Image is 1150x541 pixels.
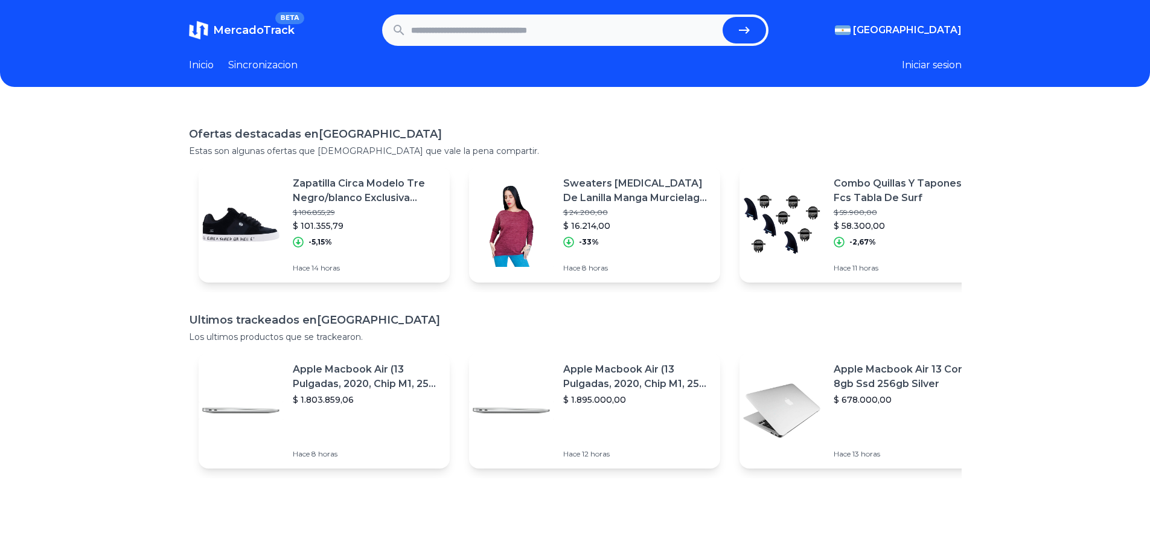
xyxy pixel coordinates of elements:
p: Apple Macbook Air (13 Pulgadas, 2020, Chip M1, 256 Gb De Ssd, 8 Gb De Ram) - Plata [293,362,440,391]
a: Featured imageSweaters [MEDICAL_DATA] De Lanilla Manga Murcielago Sueter Mujer$ 24.200,00$ 16.214... [469,167,720,283]
p: -2,67% [849,237,876,247]
p: Hace 13 horas [834,449,981,459]
img: Featured image [740,368,824,453]
p: Combo Quillas Y Tapones Fcs Tabla De Surf [834,176,981,205]
p: Sweaters [MEDICAL_DATA] De Lanilla Manga Murcielago Sueter Mujer [563,176,711,205]
p: $ 101.355,79 [293,220,440,232]
button: [GEOGRAPHIC_DATA] [835,23,962,37]
p: Hace 11 horas [834,263,981,273]
img: MercadoTrack [189,21,208,40]
a: MercadoTrackBETA [189,21,295,40]
p: Hace 14 horas [293,263,440,273]
p: Estas son algunas ofertas que [DEMOGRAPHIC_DATA] que vale la pena compartir. [189,145,962,157]
p: $ 58.300,00 [834,220,981,232]
p: $ 24.200,00 [563,208,711,217]
a: Sincronizacion [228,58,298,72]
img: Featured image [469,182,554,267]
p: Los ultimos productos que se trackearon. [189,331,962,343]
span: [GEOGRAPHIC_DATA] [853,23,962,37]
p: $ 1.895.000,00 [563,394,711,406]
p: Hace 12 horas [563,449,711,459]
p: Zapatilla Circa Modelo Tre Negro/blanco Exclusiva Importada [293,176,440,205]
p: Apple Macbook Air 13 Core I5 8gb Ssd 256gb Silver [834,362,981,391]
img: Featured image [199,368,283,453]
span: BETA [275,12,304,24]
p: $ 59.900,00 [834,208,981,217]
img: Featured image [199,182,283,267]
p: -5,15% [308,237,332,247]
span: MercadoTrack [213,24,295,37]
p: Hace 8 horas [563,263,711,273]
p: Apple Macbook Air (13 Pulgadas, 2020, Chip M1, 256 Gb De Ssd, 8 Gb De Ram) - Plata [563,362,711,391]
p: -33% [579,237,599,247]
p: $ 678.000,00 [834,394,981,406]
a: Featured imageApple Macbook Air (13 Pulgadas, 2020, Chip M1, 256 Gb De Ssd, 8 Gb De Ram) - Plata$... [199,353,450,469]
a: Inicio [189,58,214,72]
p: $ 16.214,00 [563,220,711,232]
a: Featured imageApple Macbook Air (13 Pulgadas, 2020, Chip M1, 256 Gb De Ssd, 8 Gb De Ram) - Plata$... [469,353,720,469]
button: Iniciar sesion [902,58,962,72]
a: Featured imageApple Macbook Air 13 Core I5 8gb Ssd 256gb Silver$ 678.000,00Hace 13 horas [740,353,991,469]
p: $ 106.855,29 [293,208,440,217]
img: Argentina [835,25,851,35]
img: Featured image [740,182,824,267]
h1: Ultimos trackeados en [GEOGRAPHIC_DATA] [189,312,962,328]
h1: Ofertas destacadas en [GEOGRAPHIC_DATA] [189,126,962,142]
a: Featured imageCombo Quillas Y Tapones Fcs Tabla De Surf$ 59.900,00$ 58.300,00-2,67%Hace 11 horas [740,167,991,283]
img: Featured image [469,368,554,453]
a: Featured imageZapatilla Circa Modelo Tre Negro/blanco Exclusiva Importada$ 106.855,29$ 101.355,79... [199,167,450,283]
p: $ 1.803.859,06 [293,394,440,406]
p: Hace 8 horas [293,449,440,459]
